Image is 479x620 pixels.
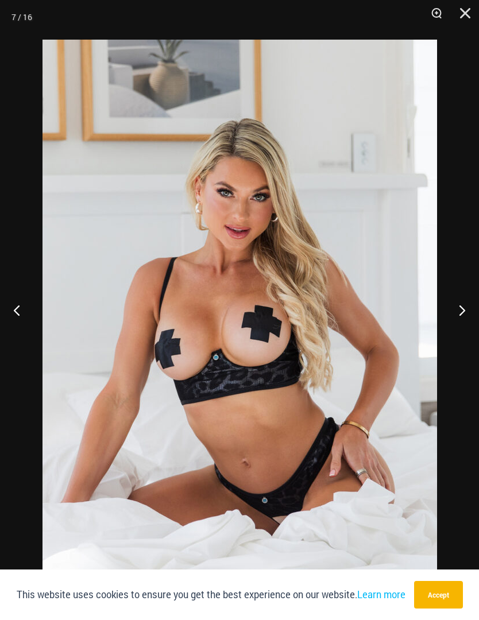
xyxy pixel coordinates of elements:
[357,588,405,600] a: Learn more
[436,281,479,339] button: Next
[17,587,405,602] p: This website uses cookies to ensure you get the best experience on our website.
[11,9,32,26] div: 7 / 16
[414,581,463,609] button: Accept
